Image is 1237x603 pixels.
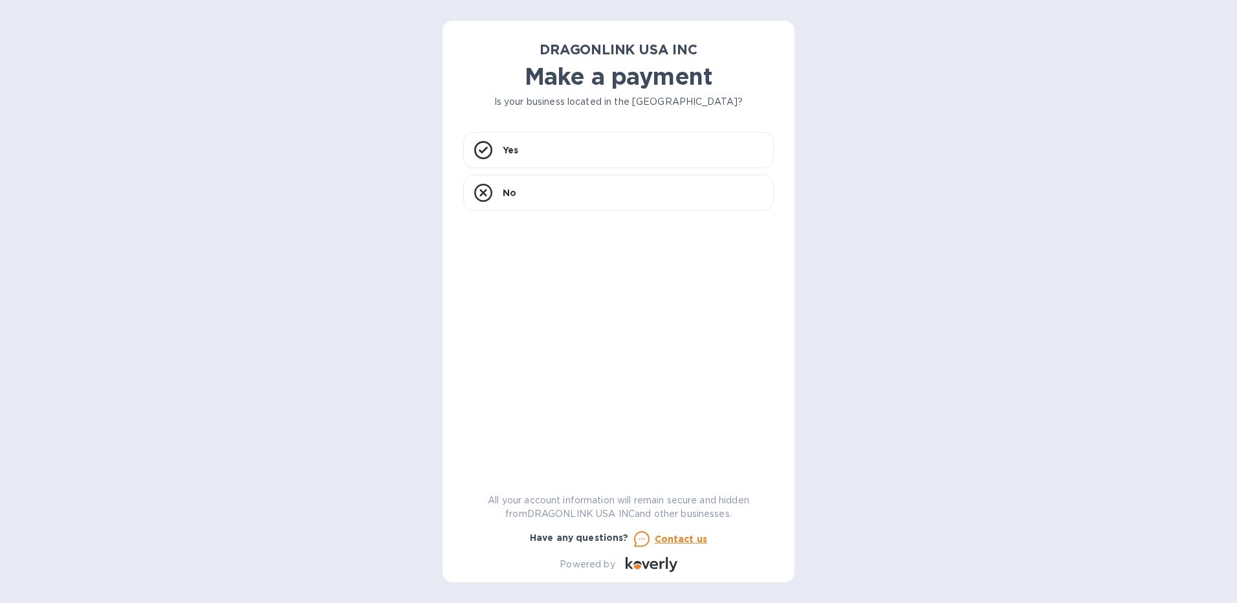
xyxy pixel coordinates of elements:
h1: Make a payment [463,63,774,90]
p: Is your business located in the [GEOGRAPHIC_DATA]? [463,95,774,109]
b: Have any questions? [530,532,629,543]
b: DRAGONLINK USA INC [540,41,697,58]
u: Contact us [655,534,708,544]
p: All your account information will remain secure and hidden from DRAGONLINK USA INC and other busi... [463,494,774,521]
p: Powered by [560,558,615,571]
p: Yes [503,144,518,157]
p: No [503,186,516,199]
